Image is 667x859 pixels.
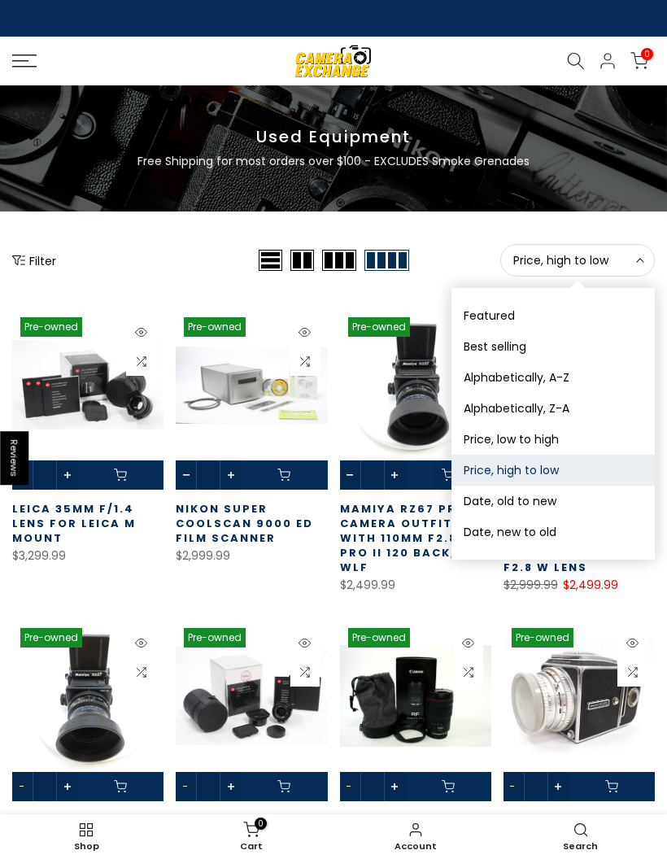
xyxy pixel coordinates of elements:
[500,244,655,277] button: Price, high to low
[255,818,267,830] span: 0
[340,501,490,575] a: Mamiya RZ67 Pro IID Camera Outfit with 110MM F2.8, Pro II 120 Back, and WLF
[342,842,490,851] span: Account
[28,151,639,171] p: Free Shipping for most orders over $100 - EXCLUDES Smoke Grenades
[177,842,326,851] span: Cart
[451,455,655,486] button: Price, high to low
[630,52,648,70] a: 0
[513,253,642,268] span: Price, high to low
[504,577,558,593] del: $2,999.99
[340,575,491,595] div: $2,499.99
[507,842,656,851] span: Search
[451,300,655,331] button: Featured
[4,818,169,855] a: Shop
[333,818,499,855] a: Account
[563,575,618,595] ins: $2,499.99
[12,501,136,546] a: Leica 35mm f/1.4 Lens for Leica M Mount
[176,501,313,546] a: Nikon Super Coolscan 9000 ED Film Scanner
[451,331,655,362] button: Best selling
[451,517,655,547] button: Date, new to old
[12,126,655,147] h3: Used Equipment
[12,546,163,566] div: $3,299.99
[169,818,334,855] a: 0 Cart
[641,48,653,60] span: 0
[451,362,655,393] button: Alphabetically, A-Z
[12,252,56,268] button: Show filters
[451,393,655,424] button: Alphabetically, Z-A
[451,486,655,517] button: Date, old to new
[176,546,327,566] div: $2,999.99
[340,813,477,843] a: Canon RF 15-35mm F/2.8 L IS Lens
[176,813,299,857] a: Leica 28mm f/2.8 Lens for Leica M Mount
[451,424,655,455] button: Price, low to high
[12,842,161,851] span: Shop
[499,818,664,855] a: Search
